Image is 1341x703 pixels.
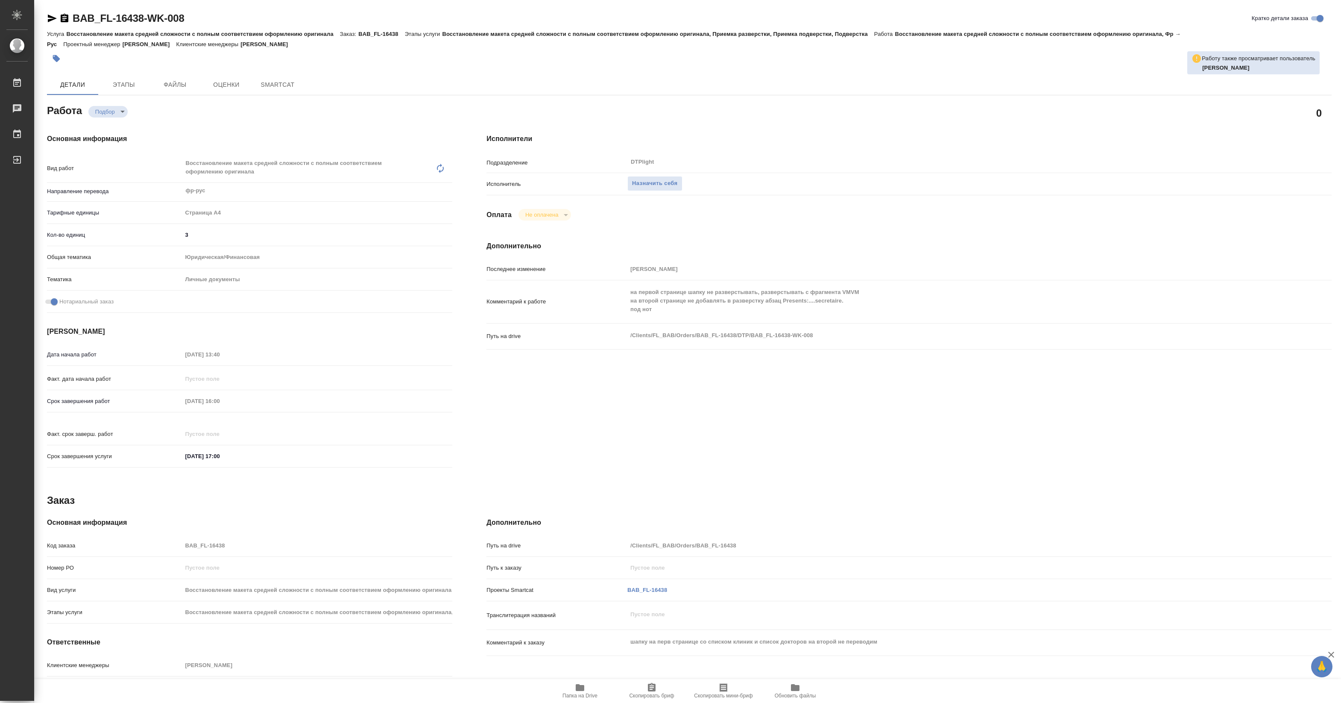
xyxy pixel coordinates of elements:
span: Скопировать мини-бриф [694,693,752,699]
span: Детали [52,79,93,90]
span: Скопировать бриф [629,693,674,699]
div: Юридическая/Финансовая [182,250,452,265]
input: ✎ Введи что-нибудь [182,450,257,462]
h2: 0 [1316,106,1322,120]
p: Транслитерация названий [486,611,627,620]
h4: Дополнительно [486,241,1332,251]
p: Срок завершения работ [47,397,182,406]
input: Пустое поле [182,395,257,407]
button: Скопировать бриф [616,679,688,703]
h4: Оплата [486,210,512,220]
p: Этапы услуги [47,608,182,617]
input: Пустое поле [627,539,1261,552]
p: BAB_FL-16438 [358,31,404,37]
p: Восстановление макета средней сложности с полным соответствием оформлению оригинала [66,31,340,37]
span: 🙏 [1315,658,1329,676]
p: Зубакова Виктория [1202,64,1315,72]
b: [PERSON_NAME] [1202,65,1250,71]
p: Исполнитель [486,180,627,188]
div: Подбор [518,209,571,221]
p: Восстановление макета средней сложности с полным соответствием оформлению оригинала, Приемка разв... [442,31,874,37]
span: Папка на Drive [562,693,597,699]
input: ✎ Введи что-нибудь [182,229,452,241]
button: Назначить себя [627,176,682,191]
input: Пустое поле [182,562,452,574]
p: Вид услуги [47,586,182,594]
p: Проекты Smartcat [486,586,627,594]
p: Факт. срок заверш. работ [47,430,182,438]
div: Подбор [88,106,128,118]
span: Обновить файлы [775,693,816,699]
input: Пустое поле [627,263,1261,275]
p: Клиентские менеджеры [176,41,241,47]
textarea: шапку на перв странице со списком клиник и список докторов на второй не переводим [627,635,1261,649]
h2: Заказ [47,494,75,507]
span: Кратко детали заказа [1252,14,1308,23]
button: 🙏 [1311,656,1332,677]
input: Пустое поле [182,373,257,385]
input: Пустое поле [182,584,452,596]
h4: Основная информация [47,134,452,144]
textarea: на первой странице шапку не разверстывать, разверстывать с фрагмента VMVM на второй странице не д... [627,285,1261,317]
input: Пустое поле [182,539,452,552]
p: Этапы услуги [405,31,442,37]
p: Комментарий к работе [486,297,627,306]
span: Этапы [103,79,144,90]
div: Страница А4 [182,206,452,220]
button: Подбор [93,108,117,115]
p: Факт. дата начала работ [47,375,182,383]
button: Скопировать ссылку [59,13,70,24]
p: Срок завершения услуги [47,452,182,461]
p: Комментарий к заказу [486,638,627,647]
span: SmartCat [257,79,298,90]
p: Путь к заказу [486,564,627,572]
a: BAB_FL-16438-WK-008 [73,12,184,24]
input: Пустое поле [182,659,452,671]
span: Файлы [155,79,196,90]
span: Нотариальный заказ [59,297,114,306]
p: Подразделение [486,159,627,167]
p: Работу также просматривает пользователь [1202,54,1315,63]
h2: Работа [47,102,82,118]
p: Кол-во единиц [47,231,182,239]
h4: Дополнительно [486,518,1332,528]
p: Работа [874,31,895,37]
input: Пустое поле [182,348,257,361]
button: Обновить файлы [759,679,831,703]
h4: Исполнители [486,134,1332,144]
h4: Ответственные [47,637,452,647]
button: Скопировать мини-бриф [688,679,759,703]
p: Тарифные единицы [47,209,182,217]
button: Добавить тэг [47,49,66,68]
a: BAB_FL-16438 [627,587,667,593]
p: Номер РО [47,564,182,572]
p: Последнее изменение [486,265,627,274]
h4: [PERSON_NAME] [47,326,452,337]
p: Путь на drive [486,332,627,341]
span: Назначить себя [632,179,677,188]
p: Общая тематика [47,253,182,262]
button: Не оплачена [523,211,561,218]
p: Услуга [47,31,66,37]
p: [PERSON_NAME] [240,41,294,47]
p: Направление перевода [47,187,182,196]
p: Заказ: [340,31,358,37]
p: Вид работ [47,164,182,173]
p: Тематика [47,275,182,284]
span: Оценки [206,79,247,90]
p: Проектный менеджер [63,41,122,47]
button: Папка на Drive [544,679,616,703]
p: Дата начала работ [47,350,182,359]
p: Путь на drive [486,541,627,550]
h4: Основная информация [47,518,452,528]
p: Клиентские менеджеры [47,661,182,670]
p: [PERSON_NAME] [123,41,176,47]
button: Скопировать ссылку для ЯМессенджера [47,13,57,24]
input: Пустое поле [627,562,1261,574]
textarea: /Clients/FL_BAB/Orders/BAB_FL-16438/DTP/BAB_FL-16438-WK-008 [627,328,1261,343]
p: Код заказа [47,541,182,550]
input: Пустое поле [182,428,257,440]
div: Личные документы [182,272,452,287]
input: Пустое поле [182,606,452,618]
